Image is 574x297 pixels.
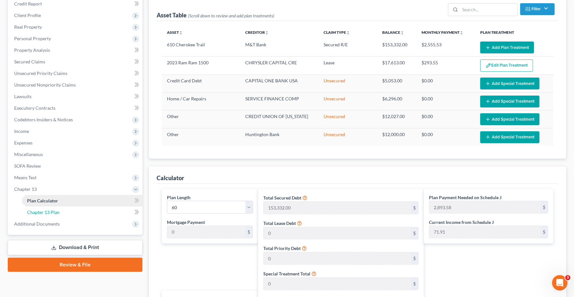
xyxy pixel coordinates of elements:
[460,4,517,16] input: Search...
[480,60,533,72] button: Edit Plan Treatment
[9,79,142,91] a: Unsecured Nonpriority Claims
[264,227,411,239] input: 0.00
[14,24,42,30] span: Real Property
[8,258,142,272] a: Review & File
[318,110,377,128] td: Unsecured
[14,163,41,169] span: SOFA Review
[411,252,418,265] div: $
[480,42,534,53] button: Add Plan Treatment
[245,226,253,238] div: $
[162,110,240,128] td: Other
[9,160,142,172] a: SOFA Review
[9,44,142,56] a: Property Analysis
[486,63,491,68] img: edit-pencil-c1479a1de80d8dea1e2430c2f745a3c6a07e9d7aa2eeffe225670001d78357a8.svg
[179,31,183,35] i: unfold_more
[240,57,318,75] td: CHRYSLER CAPITAL CRE
[377,93,416,110] td: $6,296.00
[377,110,416,128] td: $12,027.00
[318,75,377,92] td: Unsecured
[240,93,318,110] td: SERVICE FINANCE COMP
[9,68,142,79] a: Unsecured Priority Claims
[318,57,377,75] td: Lease
[14,36,51,41] span: Personal Property
[14,186,37,192] span: Chapter 13
[416,93,475,110] td: $0.00
[8,240,142,255] a: Download & Print
[416,57,475,75] td: $293.55
[167,30,183,35] a: Assetunfold_more
[540,201,548,213] div: $
[162,57,240,75] td: 2023 Ram Ram 1500
[14,1,42,6] span: Credit Report
[157,174,184,182] div: Calculator
[162,93,240,110] td: Home / Car Repairs
[162,39,240,57] td: 610 Cherokee Trail
[480,96,540,107] button: Add Special Treatment
[157,11,274,19] div: Asset Table
[14,105,55,111] span: Executory Contracts
[475,26,553,39] th: Plan Treatment
[263,194,301,201] label: Total Secured Debt
[27,209,60,215] span: Chapter 13 Plan
[27,198,58,203] span: Plan Calculator
[14,128,29,134] span: Income
[429,194,501,201] label: Plan Payment Needed on Schedule J
[240,110,318,128] td: CREDIT UNION OF [US_STATE]
[263,270,310,277] label: Special Treatment Total
[9,91,142,102] a: Lawsuits
[264,278,411,290] input: 0.00
[14,13,41,18] span: Client Profile
[540,226,548,238] div: $
[240,75,318,92] td: CAPITAL ONE BANK USA
[9,56,142,68] a: Secured Claims
[429,219,494,226] label: Current Income from Schedule J
[318,93,377,110] td: Unsecured
[167,194,190,201] label: Plan Length
[346,31,350,35] i: unfold_more
[416,128,475,146] td: $0.00
[318,39,377,57] td: Secured R/E
[14,94,32,99] span: Lawsuits
[429,226,540,238] input: 0.00
[263,245,301,252] label: Total Priority Debt
[14,117,73,122] span: Codebtors Insiders & Notices
[382,30,404,35] a: Balanceunfold_more
[264,202,411,214] input: 0.00
[480,131,540,143] button: Add Special Treatment
[14,175,36,180] span: Means Test
[240,39,318,57] td: M&T Bank
[377,75,416,92] td: $5,053.00
[416,39,475,57] td: $2,555.53
[411,278,418,290] div: $
[240,128,318,146] td: Huntington Bank
[416,75,475,92] td: $0.00
[22,207,142,218] a: Chapter 13 Plan
[460,31,463,35] i: unfold_more
[318,128,377,146] td: Unsecured
[400,31,404,35] i: unfold_more
[245,30,269,35] a: Creditorunfold_more
[162,128,240,146] td: Other
[14,140,33,145] span: Expenses
[480,113,540,125] button: Add Special Treatment
[167,219,205,226] label: Mortgage Payment
[167,226,245,238] input: 0.00
[480,78,540,89] button: Add Special Treatment
[377,128,416,146] td: $12,000.00
[416,110,475,128] td: $0.00
[411,202,418,214] div: $
[264,252,411,265] input: 0.00
[188,13,274,18] span: (Scroll down to review and add plan treatments)
[324,30,350,35] a: Claim Typeunfold_more
[22,195,142,207] a: Plan Calculator
[14,59,45,64] span: Secured Claims
[265,31,269,35] i: unfold_more
[411,227,418,239] div: $
[377,39,416,57] td: $153,332.00
[14,221,60,227] span: Additional Documents
[552,275,568,291] iframe: Intercom live chat
[14,47,50,53] span: Property Analysis
[14,82,76,88] span: Unsecured Nonpriority Claims
[263,220,296,227] label: Total Lease Debt
[9,102,142,114] a: Executory Contracts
